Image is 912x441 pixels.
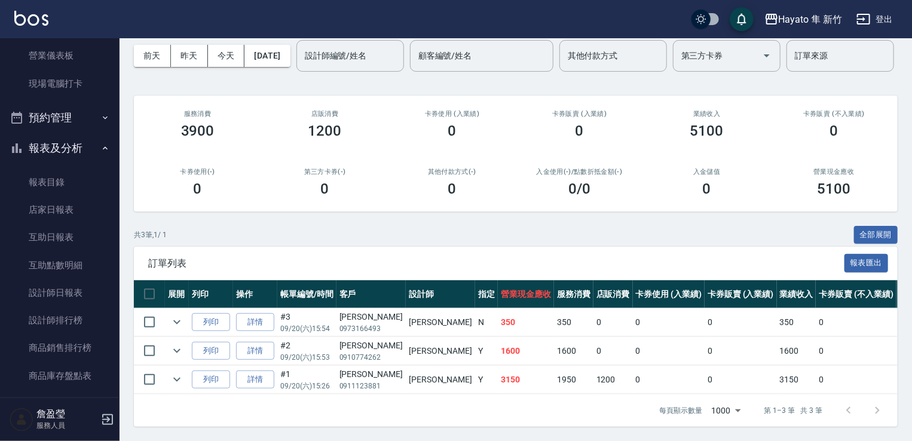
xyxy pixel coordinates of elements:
[339,311,403,323] div: [PERSON_NAME]
[277,308,336,336] td: #3
[5,70,115,97] a: 現場電腦打卡
[5,252,115,279] a: 互助點數明細
[148,110,247,118] h3: 服務消費
[844,257,889,268] a: 報表匯出
[633,337,705,365] td: 0
[593,280,633,308] th: 店販消費
[777,308,816,336] td: 350
[276,110,374,118] h2: 店販消費
[165,280,189,308] th: 展開
[277,366,336,394] td: #1
[554,337,593,365] td: 1600
[168,370,186,388] button: expand row
[705,280,777,308] th: 卡券販賣 (入業績)
[280,352,333,363] p: 09/20 (六) 15:53
[403,168,501,176] h2: 其他付款方式(-)
[657,168,756,176] h2: 入金儲值
[764,405,822,416] p: 第 1–3 筆 共 3 筆
[168,313,186,331] button: expand row
[448,122,457,139] h3: 0
[730,7,754,31] button: save
[5,133,115,164] button: 報表及分析
[633,280,705,308] th: 卡券使用 (入業績)
[321,180,329,197] h3: 0
[757,46,776,65] button: Open
[760,7,847,32] button: Hayato 隼 新竹
[498,280,554,308] th: 營業現金應收
[194,180,202,197] h3: 0
[308,122,342,139] h3: 1200
[818,180,851,197] h3: 5100
[705,366,777,394] td: 0
[475,337,498,365] td: Y
[406,337,475,365] td: [PERSON_NAME]
[475,280,498,308] th: 指定
[336,280,406,308] th: 客戶
[168,342,186,360] button: expand row
[339,381,403,391] p: 0911123881
[280,381,333,391] p: 09/20 (六) 15:26
[705,337,777,365] td: 0
[785,168,883,176] h2: 營業現金應收
[530,110,629,118] h2: 卡券販賣 (入業績)
[659,405,702,416] p: 每頁顯示數量
[276,168,374,176] h2: 第三方卡券(-)
[5,169,115,196] a: 報表目錄
[5,223,115,251] a: 互助日報表
[192,370,230,389] button: 列印
[208,45,245,67] button: 今天
[148,168,247,176] h2: 卡券使用(-)
[475,308,498,336] td: N
[530,168,629,176] h2: 入金使用(-) /點數折抵金額(-)
[844,254,889,272] button: 報表匯出
[406,308,475,336] td: [PERSON_NAME]
[568,180,590,197] h3: 0 /0
[554,280,593,308] th: 服務消費
[339,368,403,381] div: [PERSON_NAME]
[244,45,290,67] button: [DATE]
[171,45,208,67] button: 昨天
[816,366,896,394] td: 0
[703,180,711,197] h3: 0
[277,280,336,308] th: 帳單編號/時間
[233,280,277,308] th: 操作
[852,8,898,30] button: 登出
[5,307,115,334] a: 設計師排行榜
[657,110,756,118] h2: 業績收入
[5,196,115,223] a: 店家日報表
[554,366,593,394] td: 1950
[134,229,167,240] p: 共 3 筆, 1 / 1
[406,366,475,394] td: [PERSON_NAME]
[5,42,115,69] a: 營業儀表板
[498,337,554,365] td: 1600
[134,45,171,67] button: 前天
[785,110,883,118] h2: 卡券販賣 (不入業績)
[403,110,501,118] h2: 卡券使用 (入業績)
[830,122,838,139] h3: 0
[633,366,705,394] td: 0
[339,339,403,352] div: [PERSON_NAME]
[36,420,97,431] p: 服務人員
[633,308,705,336] td: 0
[236,342,274,360] a: 詳情
[192,313,230,332] button: 列印
[236,370,274,389] a: 詳情
[593,308,633,336] td: 0
[448,180,457,197] h3: 0
[36,408,97,420] h5: 詹盈瑩
[5,102,115,133] button: 預約管理
[777,337,816,365] td: 1600
[777,280,816,308] th: 業績收入
[690,122,724,139] h3: 5100
[498,308,554,336] td: 350
[854,226,898,244] button: 全部展開
[593,337,633,365] td: 0
[816,280,896,308] th: 卡券販賣 (不入業績)
[816,337,896,365] td: 0
[593,366,633,394] td: 1200
[475,366,498,394] td: Y
[576,122,584,139] h3: 0
[5,279,115,307] a: 設計師日報表
[14,11,48,26] img: Logo
[498,366,554,394] td: 3150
